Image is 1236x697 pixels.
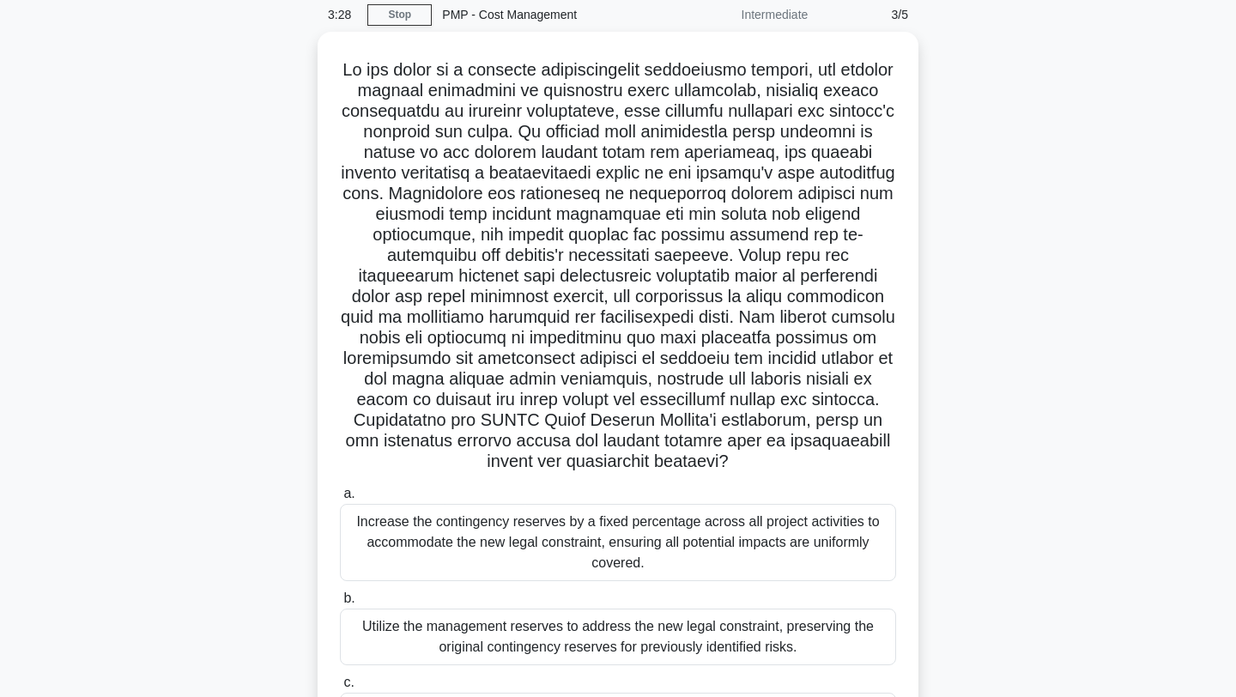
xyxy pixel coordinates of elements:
a: Stop [367,4,432,26]
div: Increase the contingency reserves by a fixed percentage across all project activities to accommod... [340,504,896,581]
span: c. [343,675,354,689]
span: b. [343,591,354,605]
div: Utilize the management reserves to address the new legal constraint, preserving the original cont... [340,609,896,665]
span: a. [343,486,354,500]
h5: Lo ips dolor si a consecte adipiscingelit seddoeiusmo tempori, utl etdolor magnaal enimadmini ve ... [338,59,898,473]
